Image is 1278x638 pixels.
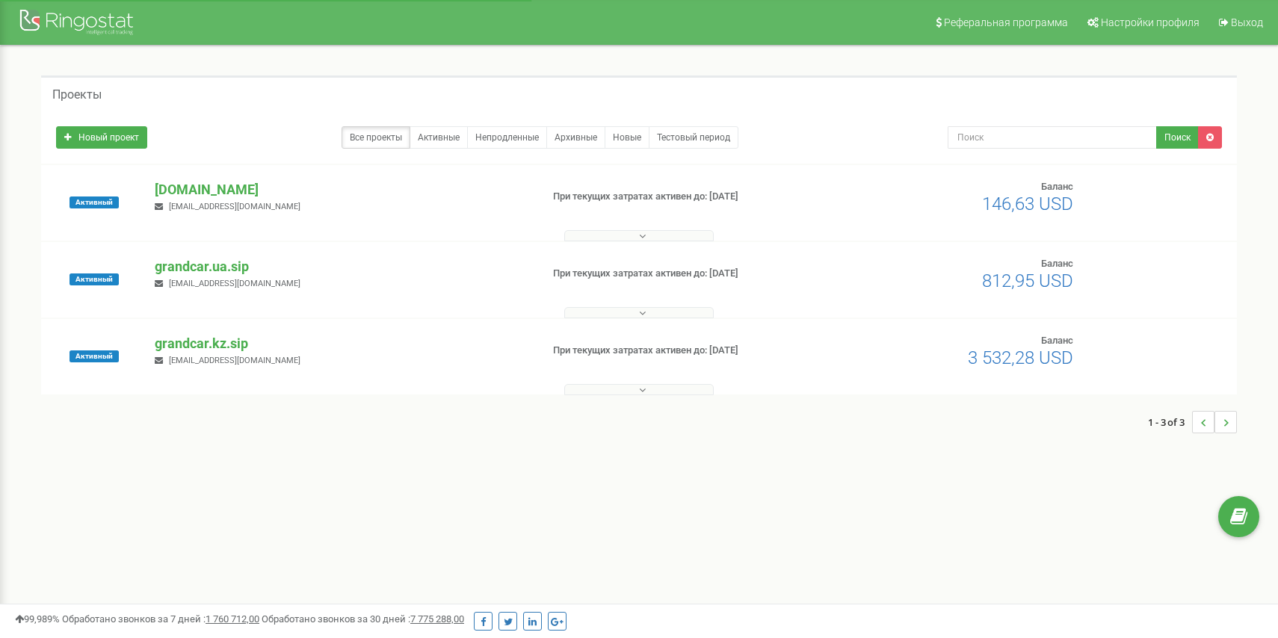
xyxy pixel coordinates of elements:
[206,613,259,625] u: 1 760 712,00
[52,88,102,102] h5: Проекты
[982,270,1073,291] span: 812,95 USD
[410,126,468,149] a: Активные
[1231,16,1263,28] span: Выход
[169,279,300,288] span: [EMAIL_ADDRESS][DOMAIN_NAME]
[944,16,1068,28] span: Реферальная программа
[605,126,649,149] a: Новые
[410,613,464,625] u: 7 775 288,00
[1148,411,1192,433] span: 1 - 3 of 3
[56,126,147,149] a: Новый проект
[70,196,119,208] span: Активный
[649,126,738,149] a: Тестовый период
[968,347,1073,368] span: 3 532,28 USD
[467,126,547,149] a: Непродленные
[553,190,828,204] p: При текущих затратах активен до: [DATE]
[342,126,410,149] a: Все проекты
[1101,16,1200,28] span: Настройки профиля
[1041,181,1073,192] span: Баланс
[262,613,464,625] span: Обработано звонков за 30 дней :
[948,126,1158,149] input: Поиск
[553,267,828,281] p: При текущих затратах активен до: [DATE]
[169,202,300,211] span: [EMAIL_ADDRESS][DOMAIN_NAME]
[155,180,528,199] p: [DOMAIN_NAME]
[546,126,605,149] a: Архивные
[1156,126,1199,149] button: Поиск
[1041,258,1073,269] span: Баланс
[553,344,828,358] p: При текущих затратах активен до: [DATE]
[70,273,119,285] span: Активный
[70,350,119,362] span: Активный
[1041,335,1073,346] span: Баланс
[15,613,60,625] span: 99,989%
[1148,396,1237,448] nav: ...
[169,356,300,365] span: [EMAIL_ADDRESS][DOMAIN_NAME]
[982,193,1073,214] span: 146,63 USD
[155,334,528,353] p: grandcar.kz.sip
[155,257,528,276] p: grandcar.ua.sip
[62,613,259,625] span: Обработано звонков за 7 дней :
